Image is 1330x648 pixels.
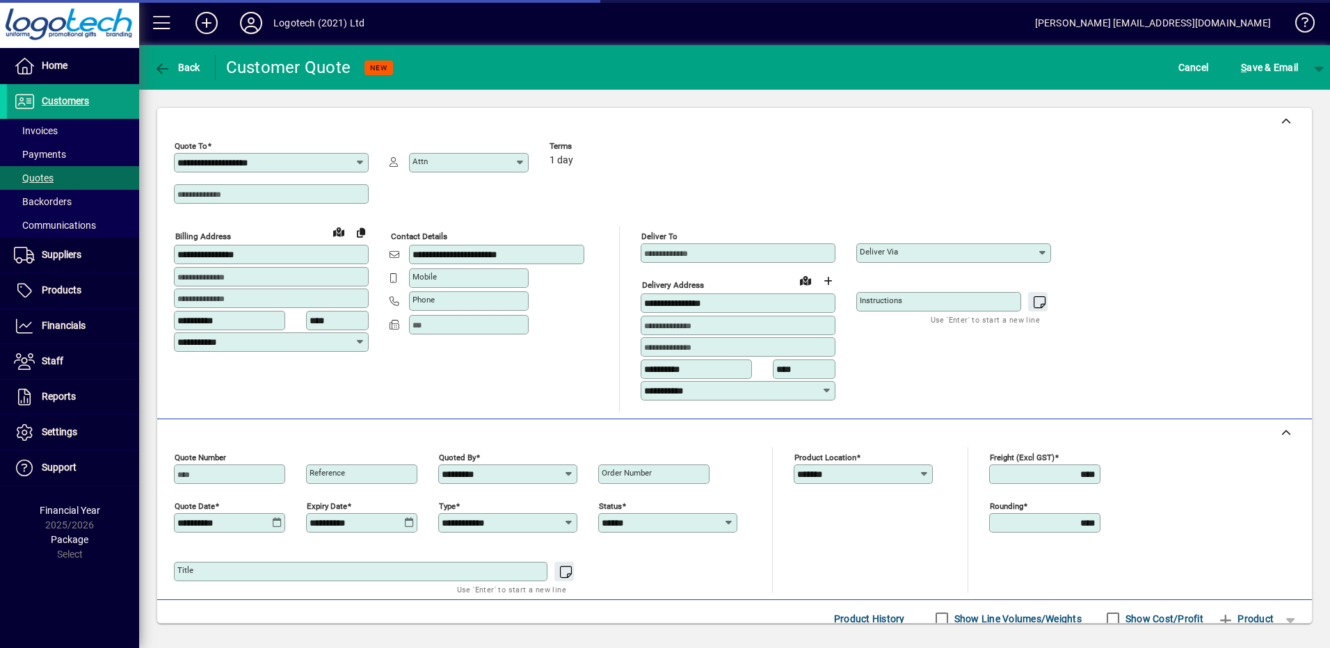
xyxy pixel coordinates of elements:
a: Backorders [7,190,139,213]
button: Product [1210,606,1281,631]
button: Add [184,10,229,35]
span: Package [51,534,88,545]
a: Products [7,273,139,308]
a: Invoices [7,119,139,143]
button: Back [150,55,204,80]
a: Communications [7,213,139,237]
span: Home [42,60,67,71]
mat-label: Deliver via [860,247,898,257]
mat-label: Quote To [175,141,207,151]
mat-hint: Use 'Enter' to start a new line [931,311,1040,327]
mat-hint: Use 'Enter' to start a new line [457,581,566,597]
mat-label: Attn [412,156,428,166]
mat-label: Instructions [860,295,902,305]
mat-label: Status [599,501,622,510]
a: View on map [794,269,817,291]
div: [PERSON_NAME] [EMAIL_ADDRESS][DOMAIN_NAME] [1035,12,1271,34]
mat-label: Product location [794,452,856,462]
a: Financials [7,309,139,343]
mat-label: Phone [412,295,435,305]
span: Payments [14,149,66,160]
div: Logotech (2021) Ltd [273,12,364,34]
span: 1 day [550,155,573,166]
a: Suppliers [7,238,139,273]
a: Support [7,451,139,485]
mat-label: Title [177,565,193,575]
span: Product [1217,608,1274,630]
app-page-header-button: Back [139,55,216,80]
span: ave & Email [1241,56,1298,79]
mat-label: Rounding [990,501,1023,510]
button: Cancel [1175,55,1212,80]
label: Show Line Volumes/Weights [952,612,1082,626]
span: Back [154,62,200,73]
span: Invoices [14,125,58,136]
a: Home [7,49,139,83]
mat-label: Quote number [175,452,226,462]
a: Quotes [7,166,139,190]
div: Customer Quote [226,56,351,79]
button: Copy to Delivery address [350,221,372,243]
span: NEW [370,63,387,72]
span: Financial Year [40,505,100,516]
span: Customers [42,95,89,106]
mat-label: Reference [310,468,345,478]
span: Terms [550,142,633,151]
mat-label: Freight (excl GST) [990,452,1055,462]
mat-label: Deliver To [641,232,678,241]
a: Knowledge Base [1285,3,1313,48]
a: Staff [7,344,139,379]
span: Products [42,284,81,295]
span: S [1241,62,1247,73]
mat-label: Quote date [175,501,215,510]
span: Communications [14,220,96,231]
span: Support [42,462,77,473]
mat-label: Expiry date [307,501,347,510]
a: View on map [328,220,350,243]
span: Suppliers [42,249,81,260]
span: Quotes [14,172,54,184]
label: Show Cost/Profit [1123,612,1203,626]
button: Profile [229,10,273,35]
span: Backorders [14,196,72,207]
a: Settings [7,415,139,450]
span: Settings [42,426,77,437]
button: Choose address [817,270,839,292]
a: Reports [7,380,139,414]
button: Product History [828,606,911,631]
span: Product History [834,608,905,630]
mat-label: Type [439,501,456,510]
span: Reports [42,391,76,402]
span: Financials [42,320,86,331]
mat-label: Mobile [412,272,437,282]
button: Save & Email [1234,55,1305,80]
mat-label: Quoted by [439,452,476,462]
span: Staff [42,355,63,366]
span: Cancel [1178,56,1209,79]
a: Payments [7,143,139,166]
mat-label: Order number [602,468,652,478]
